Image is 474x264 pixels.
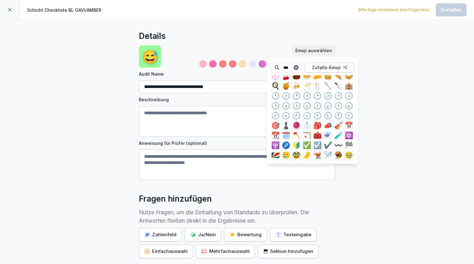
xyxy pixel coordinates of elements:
div: 🍻 [292,81,301,91]
div: 🔪 [334,81,343,91]
div: 🕒 [334,91,343,101]
div: 🕗 [271,111,281,120]
div: 🥂 [302,81,312,91]
div: ⚗️ [323,130,333,140]
div: 🕔 [292,101,301,111]
div: ✔️ [323,140,333,150]
label: Beschreibung [139,96,335,103]
div: 🪤 [334,150,343,160]
div: 🥄 [323,81,333,91]
button: Zahlenfeld [139,228,182,241]
button: Sektion hinzufügen [258,245,318,258]
div: Zufalls-Emoji [307,64,352,71]
div: 💮 [271,71,281,81]
div: 📆 [271,130,281,140]
div: 🧰 [313,130,322,140]
div: ♟️ [281,120,291,130]
div: Erstellen [441,6,462,13]
div: 🕢 [344,101,354,111]
button: Erstellen [436,3,467,16]
div: 🥹 [344,150,354,160]
div: 🥸 [292,150,301,160]
div: 🕛 [271,91,281,101]
div: 🍒 [281,71,291,81]
div: 🏹 [302,130,312,140]
div: 🕜 [302,91,312,101]
div: 🏁 [344,140,354,150]
div: 🗓️ [281,130,291,140]
div: 🕠 [302,101,312,111]
label: Audit Name [139,71,335,77]
div: 🧶 [292,120,301,130]
div: 🕡 [323,101,333,111]
h2: Fragen hinzufügen [139,193,212,205]
p: Nutze Fragen, um die Einhaltung von Standards zu überprüfen. Die Antworten fließen direkt in die ... [139,208,335,225]
p: Schicht Checkliste BL GAVI/AMBER [27,7,102,13]
div: 🕦 [344,111,354,120]
div: 🕖 [334,101,343,111]
div: 🪡 [323,150,333,160]
div: 🥲 [281,150,291,160]
button: Emoji auswählen [292,45,335,56]
div: ✅ [302,140,312,150]
div: 🧪 [334,130,343,140]
div: 🫕 [313,150,322,160]
div: 🕣 [281,111,291,120]
div: 🕑 [313,91,322,101]
div: ☑️ [313,140,322,150]
div: 🪓 [292,130,301,140]
div: 🍔 [323,71,333,81]
div: 🍕 [334,71,343,81]
div: 🕤 [302,111,312,120]
div: ♐ [281,140,291,150]
div: 🎒 [313,120,322,130]
button: Texteingabe [270,228,317,241]
label: Anweisung für Prüfer (optional) [139,140,335,146]
div: 🧀 [313,71,322,81]
div: 🍴 [313,81,322,91]
div: 🕧 [281,91,291,101]
div: 🕚 [334,111,343,120]
div: 🥪 [344,71,354,81]
div: 🕞 [344,91,354,101]
div: Ja/Nein [190,231,216,238]
button: Mehrfachauswahl [196,245,255,258]
div: 🕐 [292,91,301,101]
div: 🔰 [292,140,301,150]
div: 🕘 [292,111,301,120]
div: 🕎 [271,140,281,150]
div: Texteingabe [275,231,311,238]
div: Einfachauswahl [144,248,188,255]
button: Ja/Nein [185,228,221,241]
button: Bewertung [224,228,267,241]
div: 🕓 [271,101,281,111]
div: 📣 [323,120,333,130]
div: 🕙 [313,111,322,120]
div: 🏨 [344,81,354,91]
div: 📅 [344,120,354,130]
div: 🍯 [281,81,291,91]
div: 🌰 [292,71,301,81]
div: 🍳 [271,81,281,91]
button: Einfachauswahl [139,245,193,258]
div: 🥯 [302,71,312,81]
div: 🥼 [302,120,312,130]
div: 🇸🇨 [271,150,281,160]
div: Zahlenfeld [144,231,177,238]
div: Sektion hinzufügen [263,248,313,255]
div: 🎻 [334,120,343,130]
div: ⚛️ [344,130,354,140]
div: 🤌 [302,150,312,160]
div: Bewertung [229,231,262,238]
h2: Details [139,30,166,42]
button: Zufalls-Emoji [305,63,354,73]
div: 🕟 [281,101,291,111]
div: 🕥 [323,111,333,120]
p: Bitte füge mindestens eine Frage hinzu [358,7,430,13]
div: Emoji auswählen [295,47,332,54]
p: 😅 [142,47,158,66]
div: Mehrfachauswahl [201,248,250,255]
div: 🕕 [313,101,322,111]
div: 〰️ [334,140,343,150]
div: 🕝 [323,91,333,101]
